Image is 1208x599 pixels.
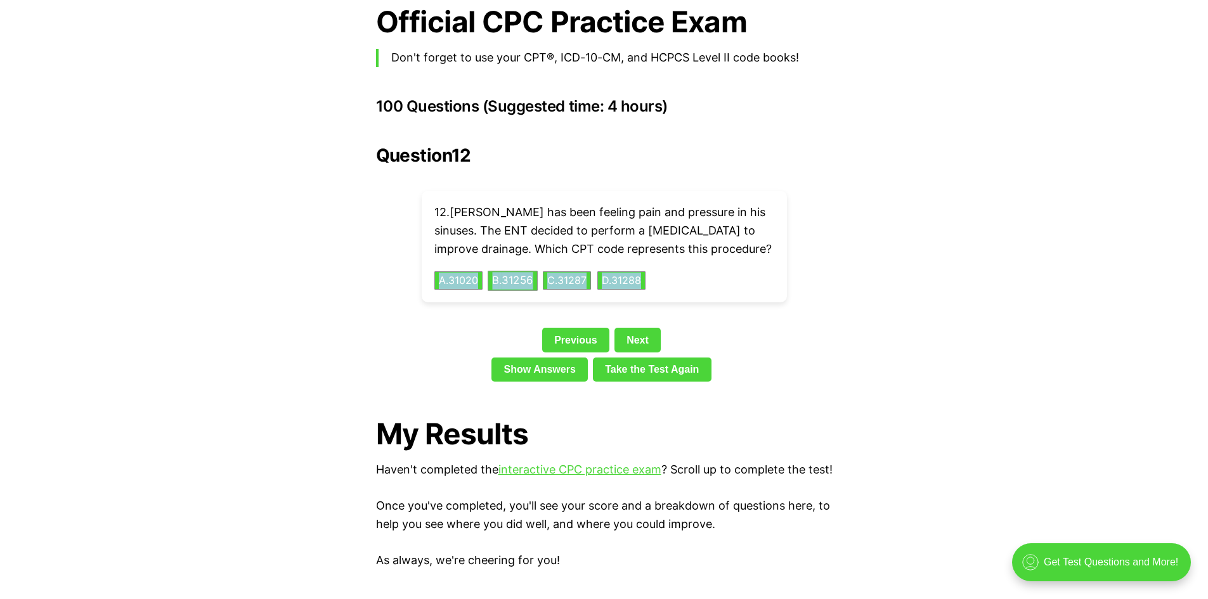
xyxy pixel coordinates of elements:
[543,271,591,290] button: C.31287
[376,145,833,165] h2: Question 12
[376,461,833,479] p: Haven't completed the ? Scroll up to complete the test!
[376,497,833,534] p: Once you've completed, you'll see your score and a breakdown of questions here, to help you see w...
[498,463,661,476] a: interactive CPC practice exam
[1001,537,1208,599] iframe: portal-trigger
[376,417,833,451] h1: My Results
[597,271,646,290] button: D.31288
[614,328,661,352] a: Next
[491,357,588,382] a: Show Answers
[488,271,538,290] button: B.31256
[434,203,774,258] p: 12 . [PERSON_NAME] has been feeling pain and pressure in his sinuses. The ENT decided to perform ...
[376,98,833,115] h3: 100 Questions (Suggested time: 4 hours)
[542,328,609,352] a: Previous
[376,49,833,67] blockquote: Don't forget to use your CPT®, ICD-10-CM, and HCPCS Level II code books!
[376,5,833,39] h1: Official CPC Practice Exam
[434,271,483,290] button: A.31020
[376,551,833,570] p: As always, we're cheering for you!
[593,357,711,382] a: Take the Test Again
